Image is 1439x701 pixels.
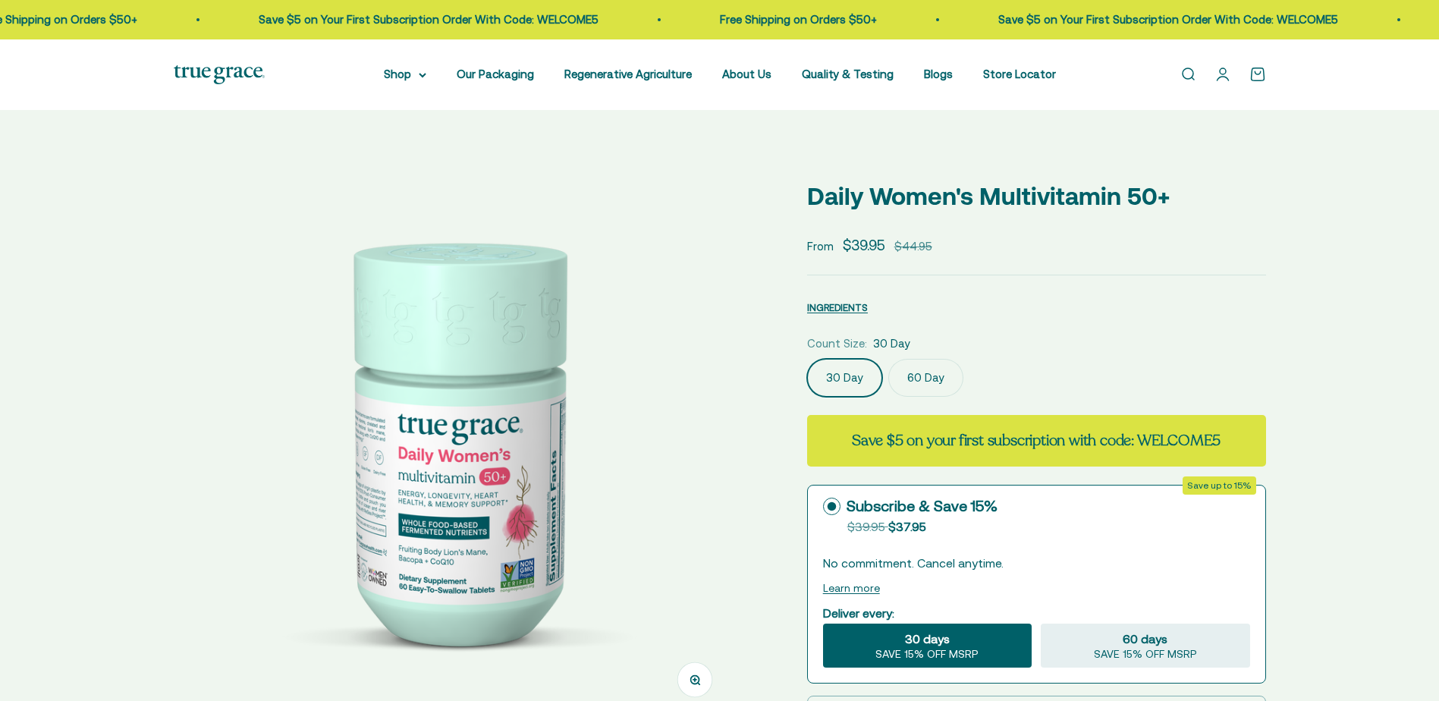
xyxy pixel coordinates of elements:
[384,65,426,83] summary: Shop
[1136,13,1293,26] a: Free Shipping on Orders $50+
[807,335,867,353] legend: Count Size:
[674,11,1014,29] p: Save $5 on Your First Subscription Order With Code: WELCOME5
[807,302,868,313] span: INGREDIENTS
[802,68,894,80] a: Quality & Testing
[873,335,910,353] span: 30 Day
[457,68,534,80] a: Our Packaging
[924,68,953,80] a: Blogs
[894,237,932,256] compare-at-price: $44.95
[807,177,1266,215] p: Daily Women's Multivitamin 50+
[807,238,834,256] span: From
[983,68,1056,80] a: Store Locator
[852,430,1221,451] strong: Save $5 on your first subscription with code: WELCOME5
[396,13,553,26] a: Free Shipping on Orders $50+
[564,68,692,80] a: Regenerative Agriculture
[807,298,868,316] button: INGREDIENTS
[722,68,771,80] a: About Us
[843,234,885,256] sale-price: $39.95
